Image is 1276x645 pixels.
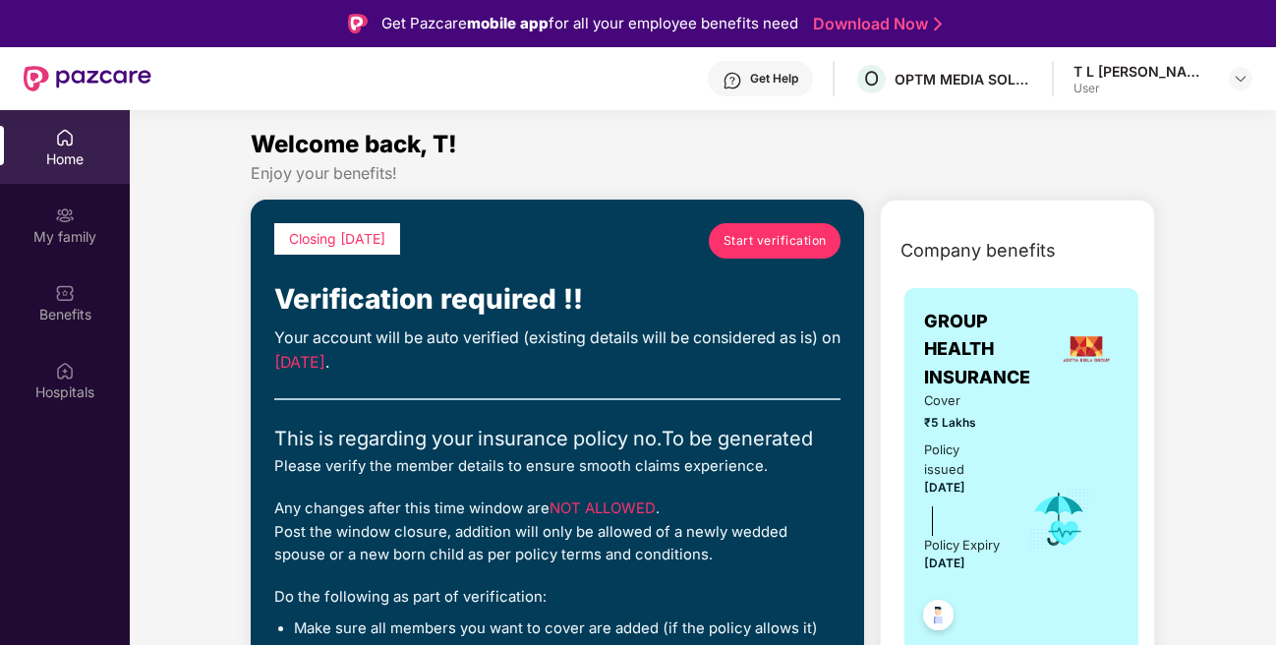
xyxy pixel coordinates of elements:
[723,71,742,90] img: svg+xml;base64,PHN2ZyBpZD0iSGVscC0zMngzMiIgeG1sbnM9Imh0dHA6Ly93d3cudzMub3JnLzIwMDAvc3ZnIiB3aWR0aD...
[381,12,798,35] div: Get Pazcare for all your employee benefits need
[294,619,841,639] li: Make sure all members you want to cover are added (if the policy allows it)
[289,231,385,247] span: Closing [DATE]
[550,499,656,517] span: NOT ALLOWED
[895,70,1032,88] div: OPTM MEDIA SOLUTIONS PRIVATE LIMITED
[55,361,75,381] img: svg+xml;base64,PHN2ZyBpZD0iSG9zcGl0YWxzIiB4bWxucz0iaHR0cDovL3d3dy53My5vcmcvMjAwMC9zdmciIHdpZHRoPS...
[274,424,841,454] div: This is regarding your insurance policy no. To be generated
[1073,81,1211,96] div: User
[924,414,1001,433] span: ₹5 Lakhs
[251,130,457,158] span: Welcome back, T!
[274,278,841,322] div: Verification required !!
[924,480,965,495] span: [DATE]
[55,283,75,303] img: svg+xml;base64,PHN2ZyBpZD0iQmVuZWZpdHMiIHhtbG5zPSJodHRwOi8vd3d3LnczLm9yZy8yMDAwL3N2ZyIgd2lkdGg9Ij...
[1060,322,1113,376] img: insurerLogo
[924,308,1053,391] span: GROUP HEALTH INSURANCE
[274,326,841,376] div: Your account will be auto verified (existing details will be considered as is) on .
[55,128,75,147] img: svg+xml;base64,PHN2ZyBpZD0iSG9tZSIgeG1sbnM9Imh0dHA6Ly93d3cudzMub3JnLzIwMDAvc3ZnIiB3aWR0aD0iMjAiIG...
[934,14,942,34] img: Stroke
[924,556,965,570] span: [DATE]
[274,353,325,372] span: [DATE]
[750,71,798,87] div: Get Help
[274,498,841,566] div: Any changes after this time window are . Post the window closure, addition will only be allowed o...
[348,14,368,33] img: Logo
[724,231,827,250] span: Start verification
[924,536,1000,556] div: Policy Expiry
[251,163,1155,184] div: Enjoy your benefits!
[24,66,151,91] img: New Pazcare Logo
[1073,62,1211,81] div: T L [PERSON_NAME]
[55,205,75,225] img: svg+xml;base64,PHN2ZyB3aWR0aD0iMjAiIGhlaWdodD0iMjAiIHZpZXdCb3g9IjAgMCAyMCAyMCIgZmlsbD0ibm9uZSIgeG...
[924,391,1001,411] span: Cover
[813,14,936,34] a: Download Now
[864,67,879,90] span: O
[467,14,549,32] strong: mobile app
[924,440,1001,481] div: Policy issued
[1233,71,1248,87] img: svg+xml;base64,PHN2ZyBpZD0iRHJvcGRvd24tMzJ4MzIiIHhtbG5zPSJodHRwOi8vd3d3LnczLm9yZy8yMDAwL3N2ZyIgd2...
[914,594,962,642] img: svg+xml;base64,PHN2ZyB4bWxucz0iaHR0cDovL3d3dy53My5vcmcvMjAwMC9zdmciIHdpZHRoPSI0OC45NDMiIGhlaWdodD...
[274,455,841,478] div: Please verify the member details to ensure smooth claims experience.
[709,223,841,259] a: Start verification
[900,237,1056,264] span: Company benefits
[1027,487,1091,552] img: icon
[274,586,841,609] div: Do the following as part of verification:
